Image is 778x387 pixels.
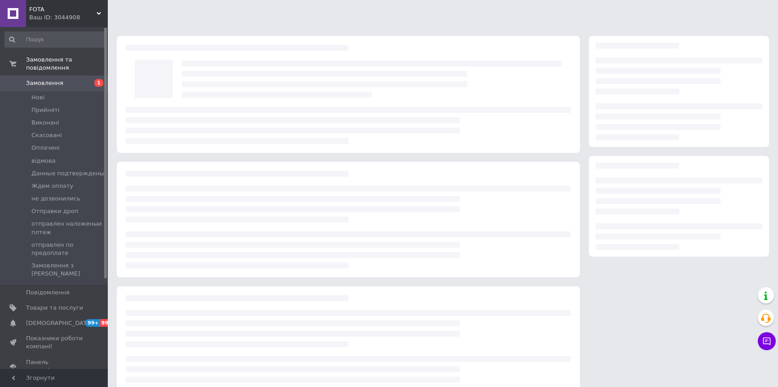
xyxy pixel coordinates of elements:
span: Товари та послуги [26,304,83,312]
span: 1 [94,79,103,87]
button: Чат з покупцем [758,332,776,350]
span: Повідомлення [26,289,70,297]
span: відмова [31,157,56,165]
span: Нові [31,93,44,102]
span: FOTA [29,5,97,13]
span: отправлен по предоплате [31,241,105,257]
div: Ваш ID: 3044908 [29,13,108,22]
span: Панель управління [26,358,83,374]
span: Виконані [31,119,59,127]
span: Скасовані [31,131,62,139]
span: Ждем оплату [31,182,73,190]
span: Прийняті [31,106,59,114]
span: Замовлення та повідомлення [26,56,108,72]
span: Оплачені [31,144,60,152]
span: 99+ [100,319,115,327]
span: не дозвонились [31,195,80,203]
span: Замовлення [26,79,63,87]
input: Пошук [4,31,106,48]
span: 99+ [85,319,100,327]
span: Показники роботи компанії [26,334,83,351]
span: Данные подтверждены [31,169,104,178]
span: отправлен наложеныи плтеж [31,220,105,236]
span: Замовлення з [PERSON_NAME] [31,262,105,278]
span: [DEMOGRAPHIC_DATA] [26,319,93,327]
span: Отправки дроп [31,207,78,215]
